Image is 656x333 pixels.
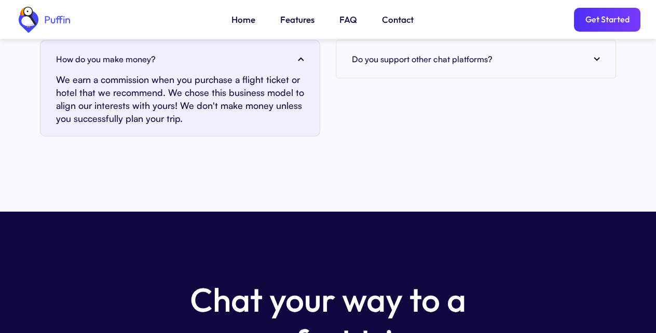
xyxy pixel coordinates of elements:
[594,57,600,61] img: arrow
[16,7,71,33] a: home
[280,13,315,26] a: Features
[42,15,71,25] div: Puffin
[574,8,640,32] a: Get Started
[231,13,255,26] a: Home
[352,51,493,67] h4: Do you support other chat platforms?
[298,57,304,61] img: arrow
[56,73,304,125] p: We earn a commission when you purchase a flight ticket or hotel that we recommend. We chose this ...
[382,13,414,26] a: Contact
[339,13,357,26] a: FAQ
[56,51,156,67] h4: How do you make money?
